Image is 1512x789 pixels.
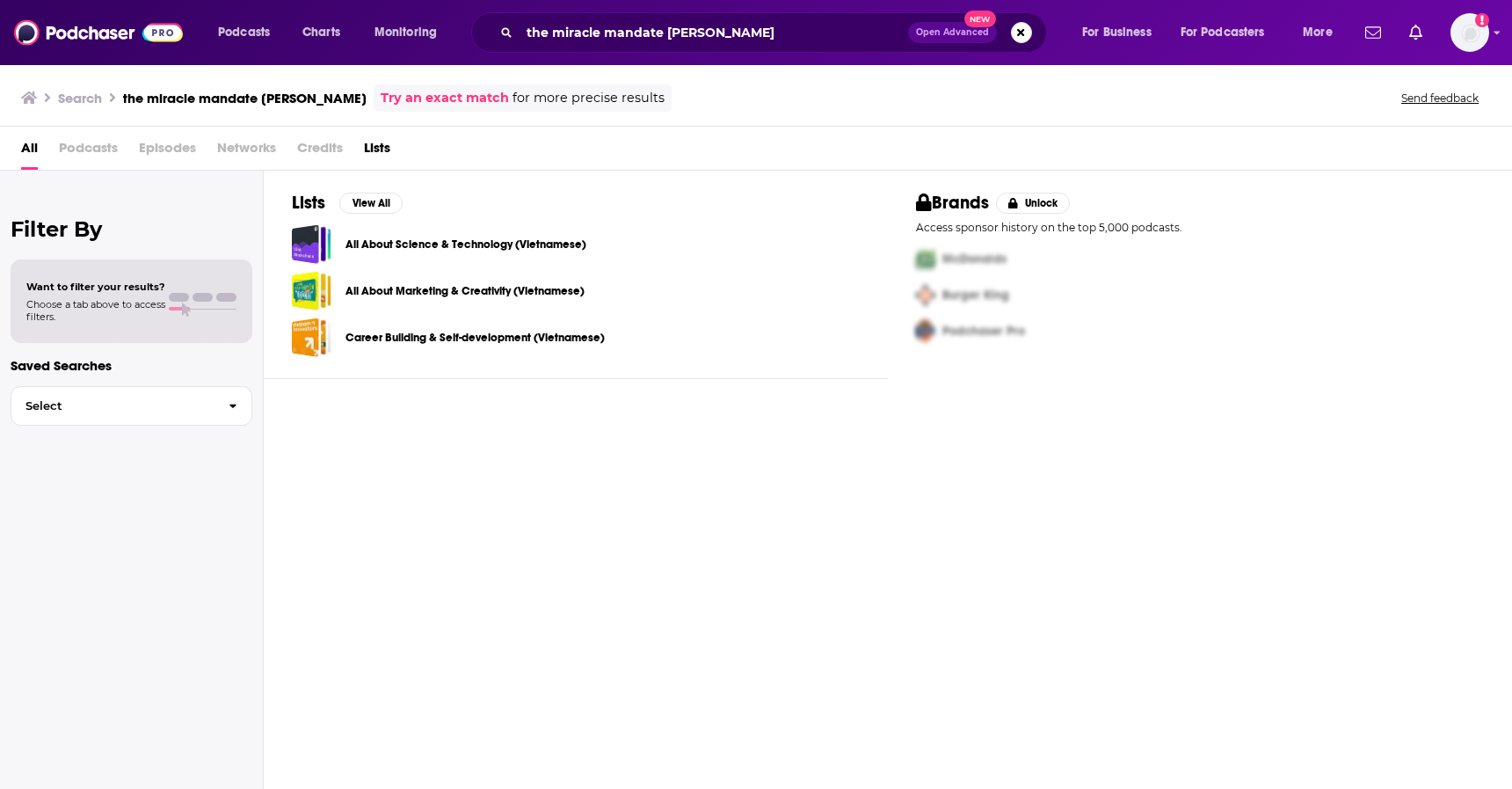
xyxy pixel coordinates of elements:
[1303,20,1333,45] span: More
[916,192,989,214] h2: Brands
[1070,18,1174,47] button: open menu
[1169,18,1290,47] button: open menu
[512,88,665,108] span: for more precise results
[11,357,252,374] p: Saved Searches
[11,400,214,412] span: Select
[1082,20,1152,45] span: For Business
[345,328,605,347] a: Career Building & Self-development (Vietnamese)
[11,386,252,426] button: Select
[942,324,1025,339] span: Podchaser Pro
[1450,13,1489,52] span: Logged in as anori
[297,134,343,170] span: Credits
[345,235,586,254] a: All About Science & Technology (Vietnamese)
[1450,13,1489,52] img: User Profile
[909,313,942,349] img: Third Pro Logo
[488,12,1064,53] div: Search podcasts, credits, & more...
[908,22,997,43] button: Open AdvancedNew
[1181,20,1265,45] span: For Podcasters
[139,134,196,170] span: Episodes
[11,216,252,242] h2: Filter By
[1452,729,1494,771] iframe: Intercom live chat
[996,193,1071,214] button: Unlock
[218,20,270,45] span: Podcasts
[292,192,403,214] a: ListsView All
[302,20,340,45] span: Charts
[123,90,367,106] h3: the miracle mandate [PERSON_NAME]
[964,11,996,27] span: New
[1396,91,1484,106] button: Send feedback
[1475,13,1489,27] svg: Add a profile image
[909,277,942,313] img: Second Pro Logo
[26,281,165,293] span: Want to filter your results?
[520,18,908,47] input: Search podcasts, credits, & more...
[206,18,293,47] button: open menu
[916,221,1484,234] p: Access sponsor history on the top 5,000 podcasts.
[362,18,460,47] button: open menu
[14,16,183,49] img: Podchaser - Follow, Share and Rate Podcasts
[1402,18,1429,47] a: Show notifications dropdown
[292,192,325,214] h2: Lists
[374,20,437,45] span: Monitoring
[217,134,276,170] span: Networks
[26,298,165,323] span: Choose a tab above to access filters.
[1358,18,1388,47] a: Show notifications dropdown
[291,18,351,47] a: Charts
[942,288,1009,303] span: Burger King
[21,134,38,170] a: All
[292,271,331,310] a: All About Marketing & Creativity (Vietnamese)
[339,193,403,214] button: View All
[1290,18,1355,47] button: open menu
[942,252,1007,267] span: McDonalds
[292,224,331,264] a: All About Science & Technology (Vietnamese)
[345,281,585,301] a: All About Marketing & Creativity (Vietnamese)
[364,134,390,170] a: Lists
[909,241,942,277] img: First Pro Logo
[916,28,989,37] span: Open Advanced
[1450,13,1489,52] button: Show profile menu
[292,318,331,357] a: Career Building & Self-development (Vietnamese)
[381,88,509,108] a: Try an exact match
[59,134,118,170] span: Podcasts
[58,90,102,106] h3: Search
